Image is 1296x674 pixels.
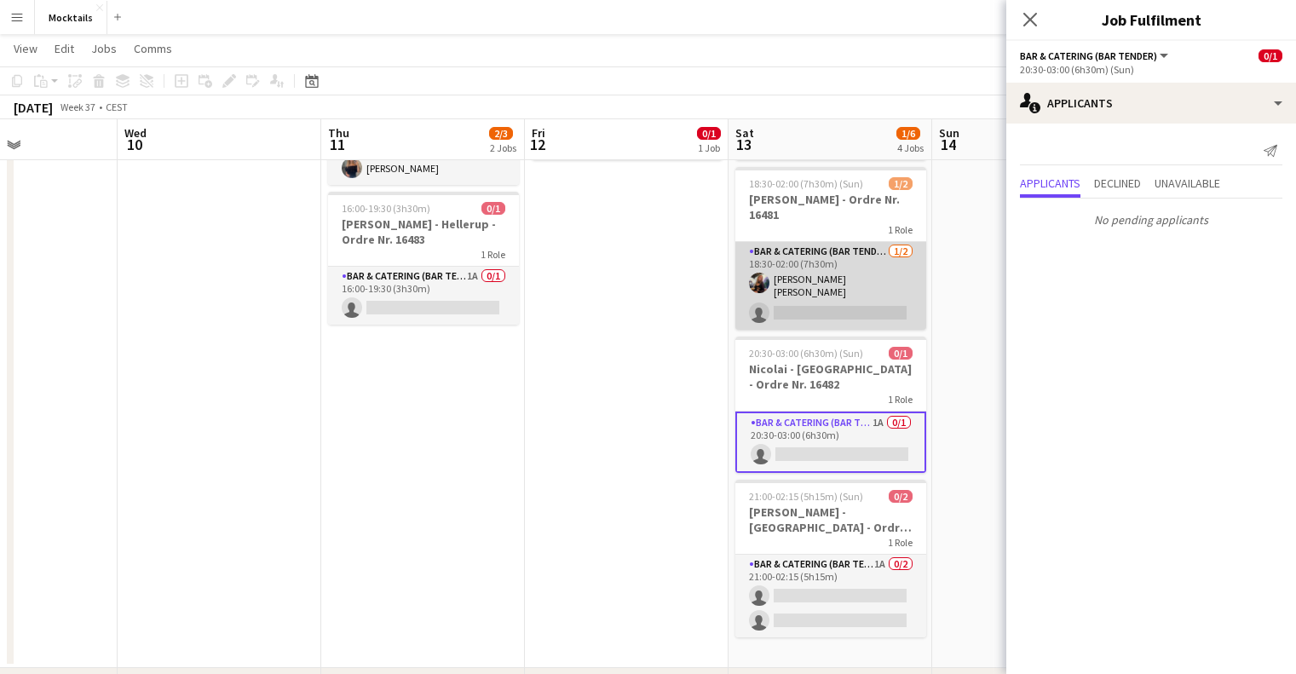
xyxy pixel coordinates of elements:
[749,490,863,503] span: 21:00-02:15 (5h15m) (Sun)
[1094,177,1141,189] span: Declined
[1006,83,1296,124] div: Applicants
[889,490,913,503] span: 0/2
[1020,177,1080,189] span: Applicants
[735,504,926,535] h3: [PERSON_NAME] - [GEOGRAPHIC_DATA] - Ordre Nr. 16489
[735,480,926,637] app-job-card: 21:00-02:15 (5h15m) (Sun)0/2[PERSON_NAME] - [GEOGRAPHIC_DATA] - Ordre Nr. 164891 RoleBar & Cateri...
[735,192,926,222] h3: [PERSON_NAME] - Ordre Nr. 16481
[1006,9,1296,31] h3: Job Fulfilment
[733,135,754,154] span: 13
[106,101,128,113] div: CEST
[749,347,863,360] span: 20:30-03:00 (6h30m) (Sun)
[697,127,721,140] span: 0/1
[529,135,545,154] span: 12
[889,177,913,190] span: 1/2
[325,135,349,154] span: 11
[328,192,519,325] app-job-card: 16:00-19:30 (3h30m)0/1[PERSON_NAME] - Hellerup - Ordre Nr. 164831 RoleBar & Catering (Bar Tender)...
[91,41,117,56] span: Jobs
[735,361,926,392] h3: Nicolai - [GEOGRAPHIC_DATA] - Ordre Nr. 16482
[134,41,172,56] span: Comms
[888,393,913,406] span: 1 Role
[1020,49,1171,62] button: Bar & Catering (Bar Tender)
[698,141,720,154] div: 1 Job
[122,135,147,154] span: 10
[1155,177,1220,189] span: Unavailable
[342,202,430,215] span: 16:00-19:30 (3h30m)
[735,555,926,637] app-card-role: Bar & Catering (Bar Tender)1A0/221:00-02:15 (5h15m)
[1020,63,1282,76] div: 20:30-03:00 (6h30m) (Sun)
[14,41,37,56] span: View
[56,101,99,113] span: Week 37
[328,216,519,247] h3: [PERSON_NAME] - Hellerup - Ordre Nr. 16483
[55,41,74,56] span: Edit
[48,37,81,60] a: Edit
[490,141,516,154] div: 2 Jobs
[939,125,959,141] span: Sun
[735,337,926,473] app-job-card: 20:30-03:00 (6h30m) (Sun)0/1Nicolai - [GEOGRAPHIC_DATA] - Ordre Nr. 164821 RoleBar & Catering (Ba...
[7,37,44,60] a: View
[328,267,519,325] app-card-role: Bar & Catering (Bar Tender)1A0/116:00-19:30 (3h30m)
[888,223,913,236] span: 1 Role
[127,37,179,60] a: Comms
[124,125,147,141] span: Wed
[532,125,545,141] span: Fri
[328,125,349,141] span: Thu
[735,412,926,473] app-card-role: Bar & Catering (Bar Tender)1A0/120:30-03:00 (6h30m)
[749,177,863,190] span: 18:30-02:00 (7h30m) (Sun)
[489,127,513,140] span: 2/3
[896,127,920,140] span: 1/6
[14,99,53,116] div: [DATE]
[735,125,754,141] span: Sat
[84,37,124,60] a: Jobs
[481,248,505,261] span: 1 Role
[1259,49,1282,62] span: 0/1
[936,135,959,154] span: 14
[889,347,913,360] span: 0/1
[897,141,924,154] div: 4 Jobs
[888,536,913,549] span: 1 Role
[1020,49,1157,62] span: Bar & Catering (Bar Tender)
[735,242,926,330] app-card-role: Bar & Catering (Bar Tender)1/218:30-02:00 (7h30m)[PERSON_NAME] [PERSON_NAME] [PERSON_NAME]
[1006,205,1296,234] p: No pending applicants
[481,202,505,215] span: 0/1
[35,1,107,34] button: Mocktails
[735,167,926,330] app-job-card: 18:30-02:00 (7h30m) (Sun)1/2[PERSON_NAME] - Ordre Nr. 164811 RoleBar & Catering (Bar Tender)1/218...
